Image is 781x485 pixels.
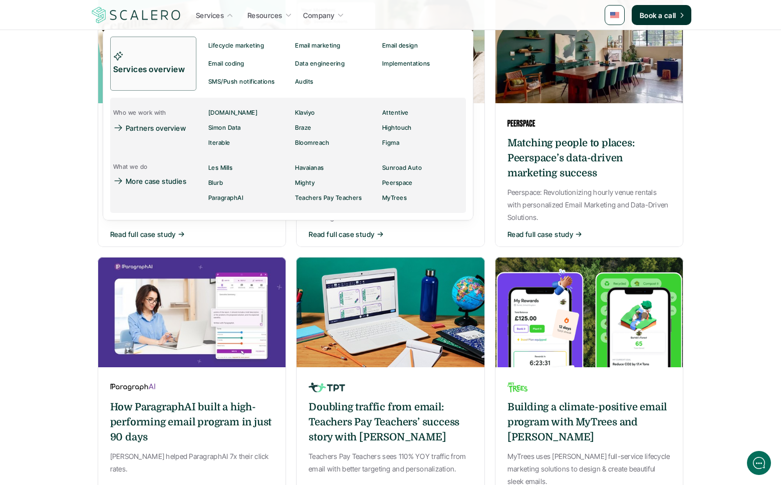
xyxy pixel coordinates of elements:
img: Scalero company logo [90,6,182,25]
a: More case studies [110,173,196,188]
p: Company [303,10,335,21]
a: Mighty [292,175,379,190]
p: Partners overview [126,123,186,133]
p: [PERSON_NAME] helped ParagraphAI 7x their click rates. [110,450,274,475]
p: Email design [382,42,418,49]
a: ParagraphAI [205,190,292,205]
p: Services overview [113,63,193,76]
p: MyTrees [382,194,406,201]
p: Iterable [208,139,230,146]
a: Iterable [205,135,292,150]
p: SMS/Push notifications [208,78,275,85]
p: Read full case study [507,229,573,239]
p: Read full case study [309,229,374,239]
a: Hightouch [379,120,465,135]
p: Peerspace: Revolutionizing hourly venue rentals with personalized Email Marketing and Data-Driven... [507,186,671,224]
button: New conversation [8,65,192,86]
a: Attentive [379,105,465,120]
p: Bloomreach [295,139,329,146]
p: Email marketing [295,42,340,49]
p: Lifecycle marketing [208,42,264,49]
p: More case studies [126,176,186,186]
a: Blurb [205,175,292,190]
p: Services [195,10,223,20]
a: Implementations [379,55,465,73]
a: Figma [379,135,465,150]
a: Braze [292,120,379,135]
a: Audits [292,73,373,91]
a: Partners overview [110,120,193,135]
p: Hightouch [382,124,411,131]
h6: Building a climate-positive email program with MyTrees and [PERSON_NAME] [507,400,671,445]
p: Teachers Pay Teachers sees 110% YOY traffic from email with better targeting and personalization. [309,450,472,475]
iframe: gist-messenger-bubble-iframe [747,451,771,475]
img: A desk with some items above like a laptop, post-its, sketch books and a globe. [296,257,485,367]
p: Read full case study [110,229,176,239]
span: New conversation [65,71,120,79]
p: Les Mills [208,164,232,171]
a: SMS/Push notifications [205,73,292,91]
p: Blurb [208,179,223,186]
a: Havaianas [292,160,379,175]
h6: Doubling traffic from email: Teachers Pay Teachers’ success story with [PERSON_NAME] [309,400,472,445]
a: MyTrees [379,190,465,205]
a: Klaviyo [292,105,379,120]
a: Services overview [110,37,196,91]
p: Sunroad Auto [382,164,422,171]
img: A photo of a woman working on a laptop, alongside a screenshot of an app. [98,257,287,367]
p: Who we work with [113,109,166,116]
p: Klaviyo [295,109,315,116]
a: Email marketing [292,37,379,55]
p: Email coding [208,60,244,67]
p: Teachers Pay Teachers [295,194,362,201]
h6: Matching people to places: Peerspace’s data-driven marketing success [507,136,671,181]
p: [DOMAIN_NAME] [208,109,257,116]
p: ParagraphAI [208,194,243,201]
p: Havaianas [295,164,324,171]
p: Mighty [295,179,315,186]
a: [DOMAIN_NAME] [205,105,292,120]
p: Attentive [382,109,408,116]
button: Read full case study [110,229,274,239]
a: Les Mills [205,160,292,175]
p: What we do [113,163,148,170]
p: Book a call [640,10,676,21]
a: Simon Data [205,120,292,135]
a: Peerspace [379,175,465,190]
a: Bloomreach [292,135,379,150]
p: Audits [295,78,314,85]
a: Teachers Pay Teachers [292,190,379,205]
button: Read full case study [309,229,472,239]
p: Data engineering [295,60,345,67]
a: Sunroad Auto [379,160,465,175]
h6: How ParagraphAI built a high-performing email program in just 90 days [110,400,274,445]
a: Data engineering [292,55,379,73]
a: Lifecycle marketing [205,37,292,55]
a: Email coding [205,55,292,73]
p: Peerspace [382,179,412,186]
span: We run on Gist [84,350,127,357]
a: Email design [379,37,465,55]
p: Implementations [382,60,430,67]
p: Figma [382,139,399,146]
p: Braze [295,124,311,131]
button: Read full case study [507,229,671,239]
p: Resources [247,10,283,21]
img: MyTrees app user interface screens [495,257,684,367]
a: Book a call [632,5,691,25]
a: Scalero company logo [90,6,182,24]
p: Simon Data [208,124,241,131]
